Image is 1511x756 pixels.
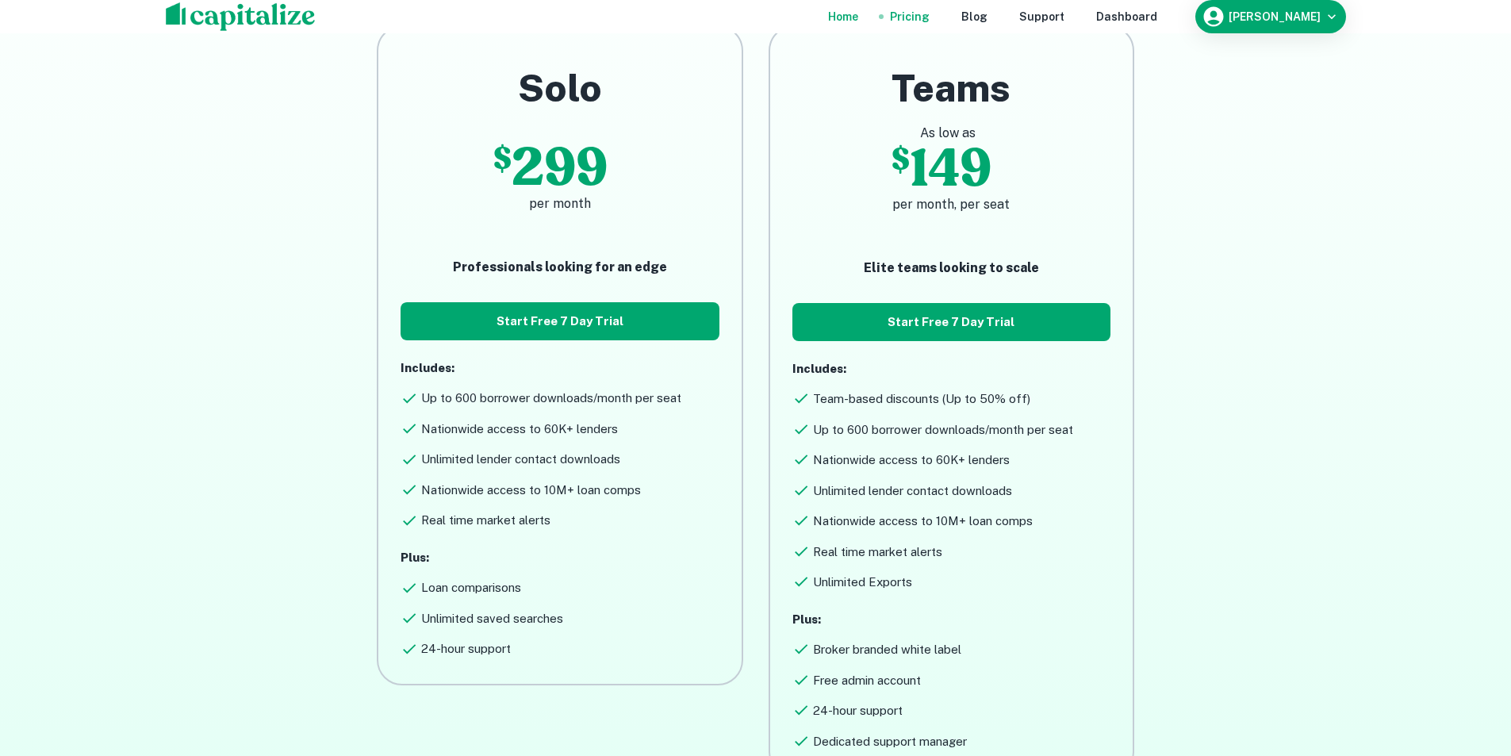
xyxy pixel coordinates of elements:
[166,2,316,31] img: capitalize-logo.png
[910,143,991,195] p: 149
[792,65,1110,111] h2: Teams
[813,482,1012,501] h6: Unlimited lender contact downloads
[1096,8,1157,25] a: Dashboard
[421,610,563,628] h6: Unlimited saved searches
[401,258,719,277] p: Professionals looking for an edge
[961,8,988,25] a: Blog
[421,390,681,408] h6: Up to 600 borrower downloads/month per seat
[421,640,511,658] h6: 24-hour support
[401,302,719,340] button: Start Free 7 Day Trial
[401,65,719,111] h2: Solo
[813,390,1030,409] h6: Team-based discounts (Up to 50% off)
[813,702,903,720] h6: 24-hour support
[1229,11,1321,22] h6: [PERSON_NAME]
[890,8,930,25] a: Pricing
[401,359,719,378] p: Includes:
[421,451,620,469] h6: Unlimited lender contact downloads
[421,420,618,439] h6: Nationwide access to 60K+ lenders
[813,641,961,659] h6: Broker branded white label
[828,8,858,25] a: Home
[792,195,1110,214] h6: per month, per seat
[421,482,641,500] h6: Nationwide access to 10M+ loan comps
[813,543,942,562] h6: Real time market alerts
[813,512,1033,531] h6: Nationwide access to 10M+ loan comps
[813,672,921,690] h6: Free admin account
[512,142,608,194] p: 299
[1432,629,1511,705] iframe: Chat Widget
[401,194,719,213] h6: per month
[792,259,1110,278] p: Elite teams looking to scale
[792,611,1110,629] p: Plus:
[892,143,910,195] p: $
[421,579,521,597] h6: Loan comparisons
[813,421,1073,439] h6: Up to 600 borrower downloads/month per seat
[401,549,719,567] p: Plus:
[1019,8,1064,25] a: Support
[792,360,1110,378] p: Includes:
[792,303,1110,341] button: Start Free 7 Day Trial
[421,512,550,530] h6: Real time market alerts
[813,451,1010,470] h6: Nationwide access to 60K+ lenders
[493,142,512,194] p: $
[813,574,912,592] h6: Unlimited Exports
[813,733,967,751] h6: Dedicated support manager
